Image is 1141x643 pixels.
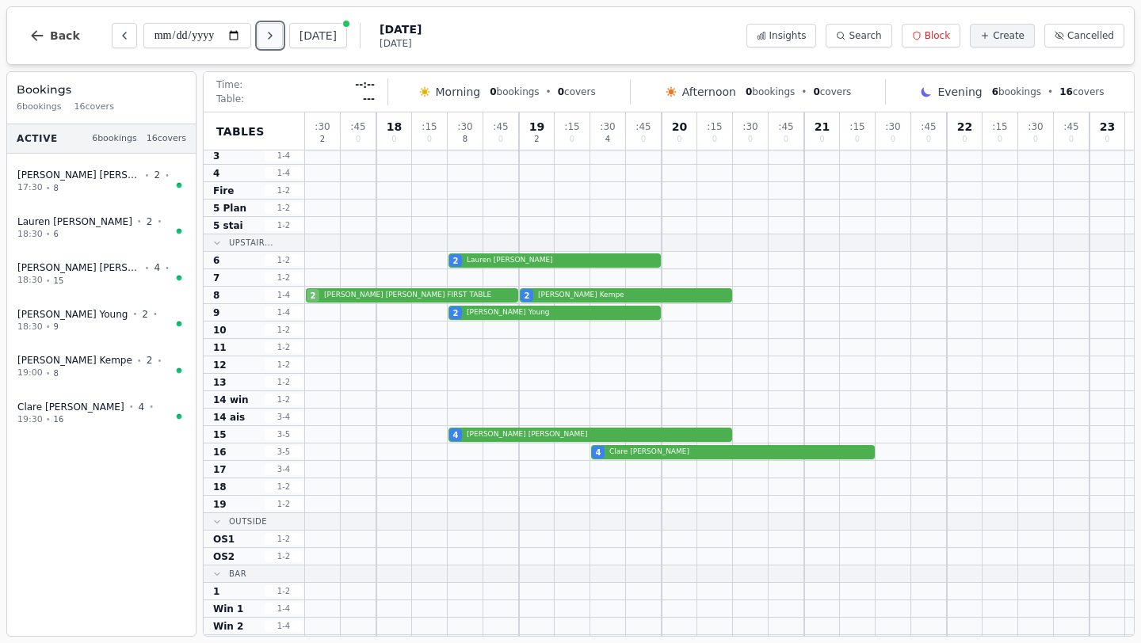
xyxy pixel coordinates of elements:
[558,86,564,97] span: 0
[137,355,142,367] span: •
[213,533,235,546] span: OS1
[145,169,150,181] span: •
[17,132,58,145] span: Active
[216,93,244,105] span: Table:
[570,135,574,143] span: 0
[538,290,732,301] span: [PERSON_NAME] Kempe
[635,122,651,131] span: : 45
[92,132,137,146] span: 6 bookings
[213,306,219,319] span: 9
[265,428,303,440] span: 3 - 5
[467,255,661,266] span: Lauren [PERSON_NAME]
[213,202,246,215] span: 5 Plan
[1069,135,1074,143] span: 0
[154,261,160,274] span: 4
[265,376,303,388] span: 1 - 2
[265,359,303,371] span: 1 - 2
[453,307,459,319] span: 2
[558,86,596,98] span: covers
[769,29,807,42] span: Insights
[849,29,881,42] span: Search
[165,262,170,274] span: •
[265,603,303,614] span: 1 - 4
[1105,135,1109,143] span: 0
[534,135,539,143] span: 2
[213,585,219,598] span: 1
[1100,121,1115,132] span: 23
[46,275,51,287] span: •
[142,308,148,321] span: 2
[7,345,196,389] button: [PERSON_NAME] Kempe•2•19:00•8
[490,86,539,98] span: bookings
[265,620,303,632] span: 1 - 4
[819,135,824,143] span: 0
[391,135,396,143] span: 0
[1067,29,1114,42] span: Cancelled
[213,254,219,267] span: 6
[265,463,303,475] span: 3 - 4
[229,568,246,580] span: Bar
[289,23,347,48] button: [DATE]
[265,446,303,458] span: 3 - 5
[712,135,717,143] span: 0
[17,215,132,228] span: Lauren [PERSON_NAME]
[17,274,43,287] span: 18:30
[213,603,243,615] span: Win 1
[147,132,186,146] span: 16 covers
[596,447,601,458] span: 4
[467,307,661,318] span: [PERSON_NAME] Young
[746,24,817,48] button: Insights
[546,86,551,98] span: •
[529,121,544,132] span: 19
[564,122,579,131] span: : 15
[1033,135,1038,143] span: 0
[7,392,196,436] button: Clare [PERSON_NAME]•4•19:30•16
[213,498,227,511] span: 19
[427,135,432,143] span: 0
[902,24,960,48] button: Block
[7,299,196,343] button: [PERSON_NAME] Young•2•18:30•9
[213,150,219,162] span: 3
[748,135,753,143] span: 0
[54,182,59,194] span: 8
[46,182,51,194] span: •
[265,550,303,562] span: 1 - 2
[74,101,114,114] span: 16 covers
[998,135,1002,143] span: 0
[363,93,375,105] span: ---
[17,181,43,195] span: 17:30
[498,135,503,143] span: 0
[463,135,467,143] span: 8
[813,86,851,98] span: covers
[46,413,51,425] span: •
[7,253,196,296] button: [PERSON_NAME] [PERSON_NAME]•4•18:30•15
[213,185,234,197] span: Fire
[50,30,80,41] span: Back
[855,135,860,143] span: 0
[320,135,325,143] span: 2
[746,86,795,98] span: bookings
[707,122,722,131] span: : 15
[213,463,227,476] span: 17
[213,394,249,406] span: 14 win
[957,121,972,132] span: 22
[165,169,170,181] span: •
[605,135,610,143] span: 4
[265,202,303,214] span: 1 - 2
[46,228,51,240] span: •
[216,78,242,91] span: Time:
[213,428,227,441] span: 15
[265,254,303,266] span: 1 - 2
[992,122,1007,131] span: : 15
[962,135,967,143] span: 0
[311,290,316,302] span: 2
[387,121,402,132] span: 18
[315,122,330,131] span: : 30
[265,324,303,336] span: 1 - 2
[265,533,303,545] span: 1 - 2
[992,86,998,97] span: 6
[213,376,227,389] span: 13
[149,401,154,413] span: •
[54,367,59,379] span: 8
[213,620,243,633] span: Win 2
